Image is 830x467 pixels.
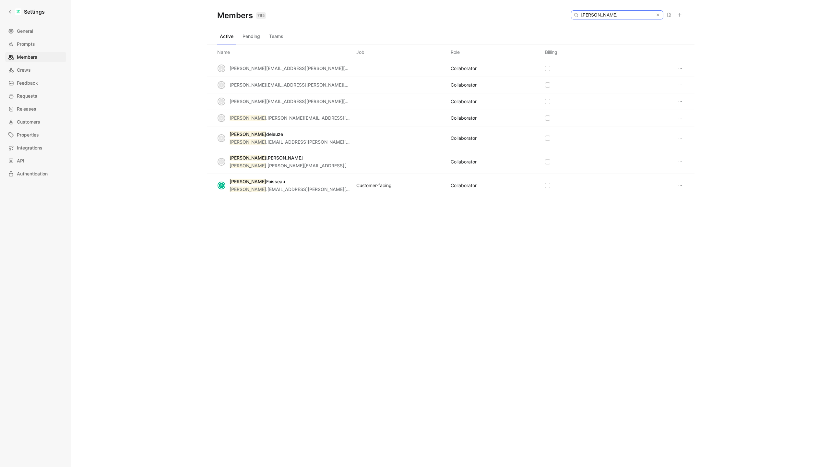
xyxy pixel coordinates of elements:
[17,144,42,152] span: Integrations
[5,39,66,49] a: Prompts
[5,143,66,153] a: Integrations
[17,170,48,178] span: Authentication
[218,98,225,105] div: l
[5,104,66,114] a: Releases
[5,78,66,88] a: Feedback
[5,26,66,36] a: General
[451,182,477,189] div: COLLABORATOR
[218,115,225,121] div: p
[17,53,37,61] span: Members
[17,66,31,74] span: Crews
[218,65,225,72] div: j
[17,157,24,165] span: API
[230,66,417,71] span: [PERSON_NAME][EMAIL_ADDRESS][PERSON_NAME][PERSON_NAME][DOMAIN_NAME]
[17,92,37,100] span: Requests
[451,65,477,72] div: COLLABORATOR
[218,182,225,189] div: P
[230,99,417,104] span: [PERSON_NAME][EMAIL_ADDRESS][PERSON_NAME][PERSON_NAME][DOMAIN_NAME]
[5,130,66,140] a: Properties
[267,31,286,42] button: Teams
[356,48,364,56] div: Job
[451,81,477,89] div: COLLABORATOR
[266,139,382,145] span: .[EMAIL_ADDRESS][PERSON_NAME][DOMAIN_NAME]
[266,179,285,184] span: Foisseau
[217,48,230,56] div: Name
[5,117,66,127] a: Customers
[451,158,477,166] div: COLLABORATOR
[5,5,47,18] a: Settings
[230,82,417,88] span: [PERSON_NAME][EMAIL_ADDRESS][PERSON_NAME][PERSON_NAME][DOMAIN_NAME]
[5,65,66,75] a: Crews
[230,139,266,145] mark: [PERSON_NAME]
[24,8,45,16] h1: Settings
[266,131,283,137] span: deleuze
[230,131,266,137] mark: [PERSON_NAME]
[230,163,266,168] mark: [PERSON_NAME]
[5,91,66,101] a: Requests
[17,40,35,48] span: Prompts
[545,48,557,56] div: Billing
[230,186,266,192] mark: [PERSON_NAME]
[266,163,418,168] span: .[PERSON_NAME][EMAIL_ADDRESS][PERSON_NAME][DOMAIN_NAME]
[266,186,382,192] span: .[EMAIL_ADDRESS][PERSON_NAME][DOMAIN_NAME]
[17,79,38,87] span: Feedback
[451,48,460,56] div: Role
[17,131,39,139] span: Properties
[217,10,266,21] h1: Members
[230,179,266,184] mark: [PERSON_NAME]
[451,98,477,105] div: COLLABORATOR
[230,115,266,121] mark: [PERSON_NAME]
[5,169,66,179] a: Authentication
[218,159,225,165] div: P
[17,27,33,35] span: General
[218,82,225,88] div: j
[356,182,392,189] div: Customer-facing
[17,118,40,126] span: Customers
[230,155,266,161] mark: [PERSON_NAME]
[256,12,266,19] div: 795
[266,155,303,161] span: [PERSON_NAME]
[218,135,225,141] div: p
[451,114,477,122] div: COLLABORATOR
[17,105,36,113] span: Releases
[5,156,66,166] a: API
[217,31,236,42] button: Active
[5,52,66,62] a: Members
[266,115,418,121] span: .[PERSON_NAME][EMAIL_ADDRESS][PERSON_NAME][DOMAIN_NAME]
[240,31,263,42] button: Pending
[451,134,477,142] div: COLLABORATOR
